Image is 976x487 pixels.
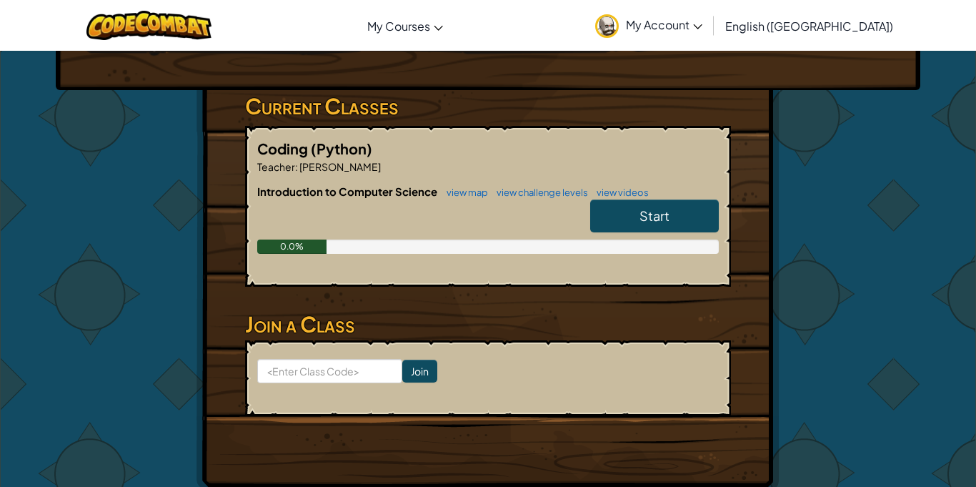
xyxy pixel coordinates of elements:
img: CodeCombat logo [86,11,211,40]
span: Coding [257,139,311,157]
a: My Courses [360,6,450,45]
a: view challenge levels [489,187,588,198]
img: avatar [595,14,619,38]
span: (Python) [311,139,372,157]
span: Teacher [257,160,295,173]
span: Start [639,207,669,224]
h3: Join a Class [245,308,731,340]
span: English ([GEOGRAPHIC_DATA]) [725,19,893,34]
span: Introduction to Computer Science [257,185,439,198]
input: <Enter Class Code> [257,359,402,383]
span: [PERSON_NAME] [298,160,381,173]
span: : [295,160,298,173]
span: My Account [626,17,702,32]
div: 0.0% [257,240,327,254]
a: English ([GEOGRAPHIC_DATA]) [718,6,900,45]
h3: Current Classes [245,90,731,122]
a: view map [439,187,488,198]
input: Join [402,360,437,383]
span: My Courses [367,19,430,34]
a: My Account [588,3,709,48]
a: view videos [589,187,649,198]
